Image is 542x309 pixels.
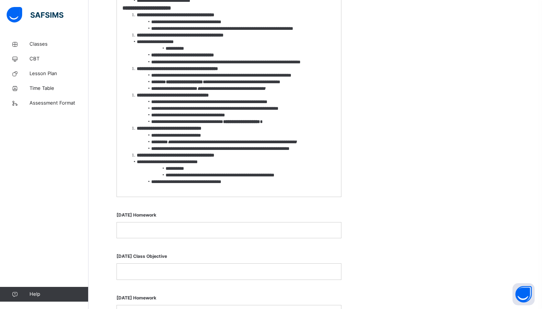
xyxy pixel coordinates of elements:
[29,55,88,63] span: CBT
[29,41,88,48] span: Classes
[513,283,535,305] button: Open asap
[29,85,88,92] span: Time Table
[29,291,88,298] span: Help
[29,70,88,77] span: Lesson Plan
[117,208,341,222] span: [DATE] Homework
[29,99,88,107] span: Assessment Format
[117,291,341,305] span: [DATE] Homework
[7,7,63,22] img: safsims
[117,249,341,263] span: [DATE] Class Objective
